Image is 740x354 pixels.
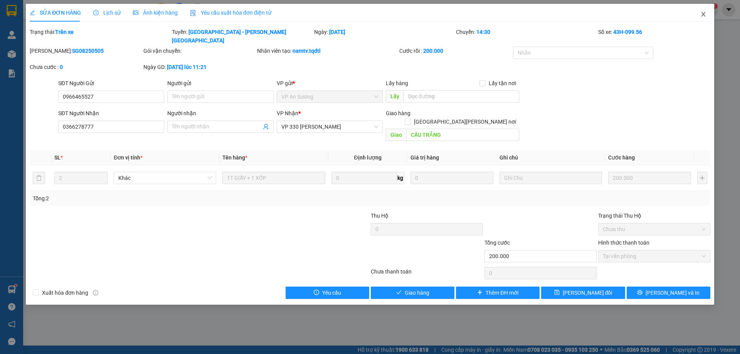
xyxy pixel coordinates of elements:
span: Cước hàng [608,154,635,161]
span: SỬA ĐƠN HÀNG [30,10,81,16]
button: plus [697,172,707,184]
span: Lấy [386,90,404,102]
b: [GEOGRAPHIC_DATA] - [PERSON_NAME][GEOGRAPHIC_DATA] [172,29,286,44]
span: VP 330 Lê Duẫn [281,121,378,133]
div: Người nhận [167,109,273,117]
b: 0 [60,64,63,70]
label: Hình thức thanh toán [598,240,649,246]
b: namtv.tqdtl [293,48,321,54]
span: Yêu cầu [322,289,341,297]
span: Tổng cước [484,240,510,246]
b: SG08250505 [72,48,104,54]
button: exclamation-circleYêu cầu [286,287,369,299]
div: Tuyến: [171,28,313,45]
input: VD: Bàn, Ghế [222,172,325,184]
div: Trạng thái Thu Hộ [598,211,710,220]
input: Dọc đường [406,129,519,141]
div: Trạng thái: [29,28,171,45]
div: SĐT Người Gửi [58,79,164,87]
button: printer[PERSON_NAME] và In [627,287,710,299]
span: DĐ: [100,31,111,39]
button: save[PERSON_NAME] đổi [541,287,625,299]
span: printer [637,290,642,296]
span: clock-circle [93,10,99,15]
div: Ngày GD: [143,63,256,71]
div: Gói vận chuyển: [143,47,256,55]
span: Ảnh kiện hàng [133,10,178,16]
div: [PERSON_NAME]: [30,47,142,55]
span: kg [397,172,404,184]
b: Trên xe [55,29,74,35]
span: Nhận: [100,7,118,15]
span: Tại văn phòng [603,250,706,262]
span: VP Nhận [277,110,298,116]
span: Giá trị hàng [410,154,439,161]
span: Giao hàng [405,289,429,297]
b: 200.000 [423,48,443,54]
button: delete [33,172,45,184]
span: plus [477,290,483,296]
span: VP [PERSON_NAME] [7,25,94,52]
span: check [396,290,402,296]
div: Tổng: 2 [33,194,286,203]
span: Lịch sử [93,10,121,16]
span: close [700,11,706,17]
span: info-circle [93,290,98,295]
span: Tên hàng [222,154,247,161]
b: [DATE] lúc 11:21 [167,64,207,70]
b: 14:30 [476,29,490,35]
span: Đơn vị tính [114,154,143,161]
div: Số xe: [597,28,711,45]
span: DĐ: [7,29,18,37]
div: Cước rồi : [399,47,511,55]
span: Chưa thu [603,223,706,235]
input: 0 [608,172,691,184]
button: checkGiao hàng [371,287,454,299]
span: Thu Hộ [371,213,388,219]
div: 0936031135 [100,16,188,27]
span: Lấy tận nơi [486,79,519,87]
span: exclamation-circle [314,290,319,296]
span: Giao hàng [386,110,410,116]
div: VP 330 [PERSON_NAME] [7,7,94,25]
span: CV [PERSON_NAME] [100,27,188,54]
span: [GEOGRAPHIC_DATA][PERSON_NAME] nơi [411,117,519,126]
th: Ghi chú [496,150,605,165]
div: Chưa cước : [30,63,142,71]
span: VP An Sương [281,91,378,102]
span: Giao [386,129,406,141]
div: Người gửi [167,79,273,87]
div: SĐT Người Nhận [58,109,164,117]
div: Chưa thanh toán [370,267,484,281]
span: user-add [263,124,269,130]
span: Gửi: [7,7,18,15]
button: plusThêm ĐH mới [456,287,540,299]
button: Close [693,4,714,25]
span: Lấy hàng [386,80,408,86]
span: SL [54,154,61,161]
span: Yêu cầu xuất hóa đơn điện tử [190,10,271,16]
div: Chuyến: [455,28,597,45]
div: Ngày: [313,28,456,45]
span: Thêm ĐH mới [486,289,518,297]
input: Dọc đường [404,90,519,102]
img: icon [190,10,196,16]
span: picture [133,10,138,15]
span: Định lượng [354,154,382,161]
div: Nhân viên tạo: [257,47,398,55]
span: Khác [118,172,212,184]
span: [PERSON_NAME] và In [646,289,700,297]
b: [DATE] [329,29,345,35]
b: 43H-099.56 [613,29,642,35]
span: [PERSON_NAME] đổi [563,289,612,297]
input: 0 [410,172,493,184]
input: Ghi Chú [499,172,602,184]
div: VP An Sương [100,7,188,16]
span: Xuất hóa đơn hàng [39,289,91,297]
span: save [554,290,560,296]
div: VP gửi [277,79,383,87]
span: edit [30,10,35,15]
